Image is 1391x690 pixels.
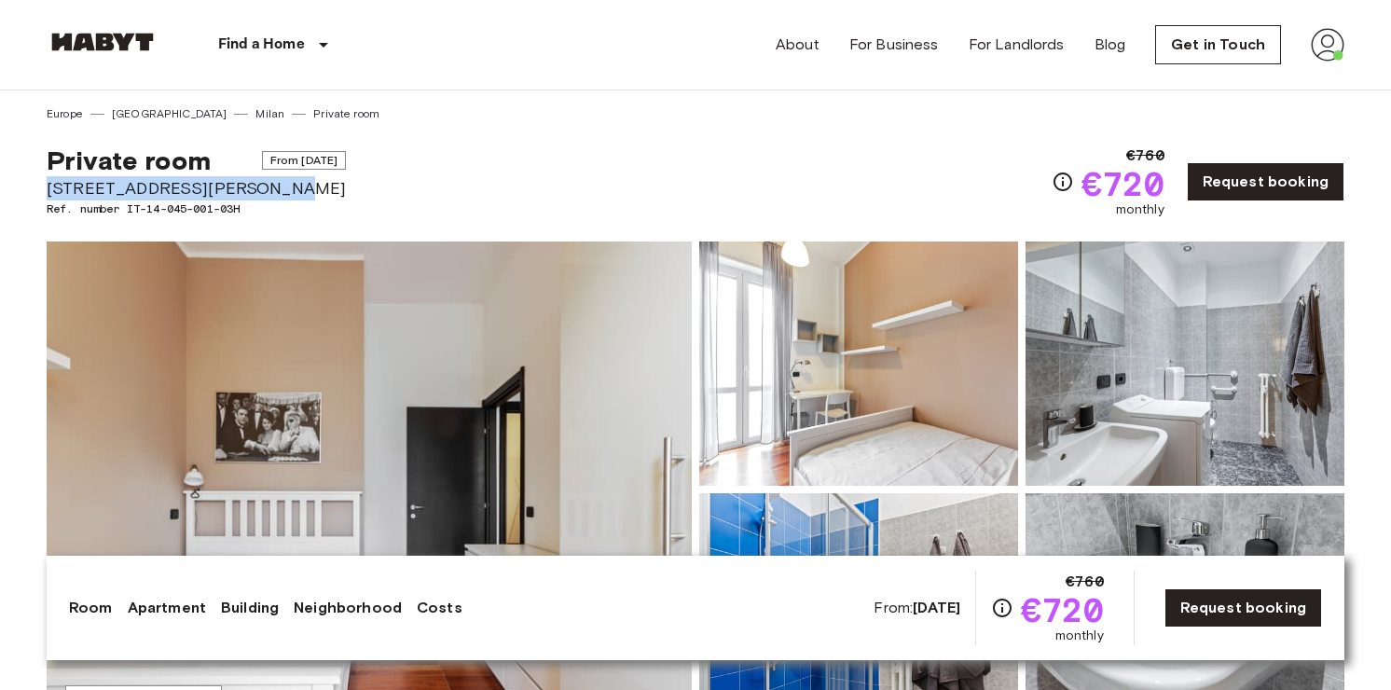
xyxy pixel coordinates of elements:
[47,145,211,176] span: Private room
[913,599,960,616] b: [DATE]
[47,33,158,51] img: Habyt
[699,241,1018,486] img: Picture of unit IT-14-045-001-03H
[294,597,402,619] a: Neighborhood
[991,597,1013,619] svg: Check cost overview for full price breakdown. Please note that discounts apply to new joiners onl...
[849,34,939,56] a: For Business
[969,34,1065,56] a: For Landlords
[47,176,346,200] span: [STREET_ADDRESS][PERSON_NAME]
[776,34,819,56] a: About
[1055,627,1104,645] span: monthly
[1066,571,1104,593] span: €760
[262,151,347,170] span: From [DATE]
[1126,145,1164,167] span: €760
[1081,167,1164,200] span: €720
[1164,588,1322,628] a: Request booking
[1052,171,1074,193] svg: Check cost overview for full price breakdown. Please note that discounts apply to new joiners onl...
[313,105,379,122] a: Private room
[1021,593,1104,627] span: €720
[1311,28,1344,62] img: avatar
[1116,200,1164,219] span: monthly
[1155,25,1281,64] a: Get in Touch
[1095,34,1126,56] a: Blog
[128,597,206,619] a: Apartment
[47,200,346,217] span: Ref. number IT-14-045-001-03H
[1187,162,1344,201] a: Request booking
[874,598,960,618] span: From:
[112,105,227,122] a: [GEOGRAPHIC_DATA]
[218,34,305,56] p: Find a Home
[255,105,284,122] a: Milan
[69,597,113,619] a: Room
[221,597,279,619] a: Building
[47,105,83,122] a: Europe
[1026,241,1344,486] img: Picture of unit IT-14-045-001-03H
[417,597,462,619] a: Costs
